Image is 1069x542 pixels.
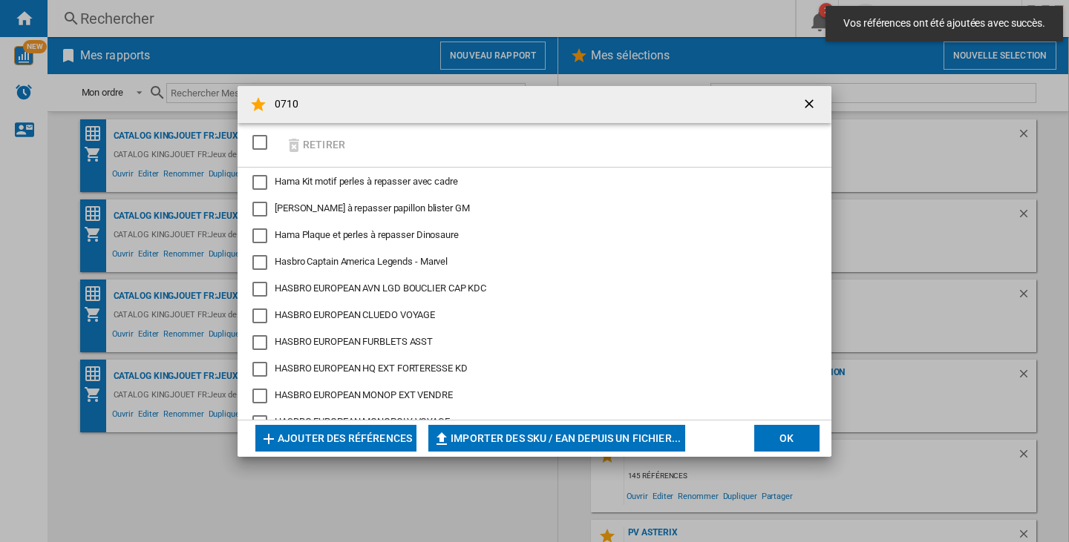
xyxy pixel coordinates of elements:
span: Vos références ont été ajoutées avec succès. [839,16,1050,31]
button: Ajouter des références [255,425,416,452]
button: getI18NText('BUTTONS.CLOSE_DIALOG') [796,90,826,119]
md-checkbox: Hama Perles à repasser papillon blister GM [252,202,805,217]
span: HASBRO EUROPEAN AVN LGD BOUCLIER CAP KDC [275,282,486,294]
md-checkbox: Hasbro Captain America Legends - Marvel [252,255,805,270]
h4: 0710 [267,97,298,112]
md-checkbox: HASBRO EUROPEAN CLUEDO VOYAGE [252,308,805,323]
span: HASBRO EUROPEAN FURBLETS ASST [275,336,433,347]
span: HASBRO EUROPEAN MONOPOLY VOYAGE [275,416,450,427]
button: Importer des SKU / EAN depuis un fichier... [428,425,685,452]
span: HASBRO EUROPEAN HQ EXT FORTERESSE KD [275,363,467,374]
span: Hama Plaque et perles à repasser Dinosaure [275,229,459,240]
md-checkbox: HASBRO EUROPEAN AVN LGD BOUCLIER CAP KDC [252,282,805,297]
button: Retirer [281,128,350,162]
button: OK [754,425,820,452]
span: HASBRO EUROPEAN CLUEDO VOYAGE [275,309,435,320]
md-checkbox: SELECTIONS.EDITION_POPUP.SELECT_DESELECT [252,130,275,155]
md-checkbox: HASBRO EUROPEAN MONOPOLY VOYAGE [252,415,805,430]
md-checkbox: HASBRO EUROPEAN HQ EXT FORTERESSE KD [252,362,805,377]
span: Hasbro Captain America Legends - Marvel [275,256,448,267]
ng-md-icon: getI18NText('BUTTONS.CLOSE_DIALOG') [802,96,820,114]
md-checkbox: HASBRO EUROPEAN MONOP EXT VENDRE [252,389,805,403]
md-checkbox: Hama Kit motif perles à repasser avec cadre [252,175,805,190]
span: [PERSON_NAME] à repasser papillon blister GM [275,202,470,214]
md-checkbox: Hama Plaque et perles à repasser Dinosaure [252,228,805,243]
span: HASBRO EUROPEAN MONOP EXT VENDRE [275,389,453,400]
span: Hama Kit motif perles à repasser avec cadre [275,176,458,187]
md-checkbox: HASBRO EUROPEAN FURBLETS ASST [252,335,805,350]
